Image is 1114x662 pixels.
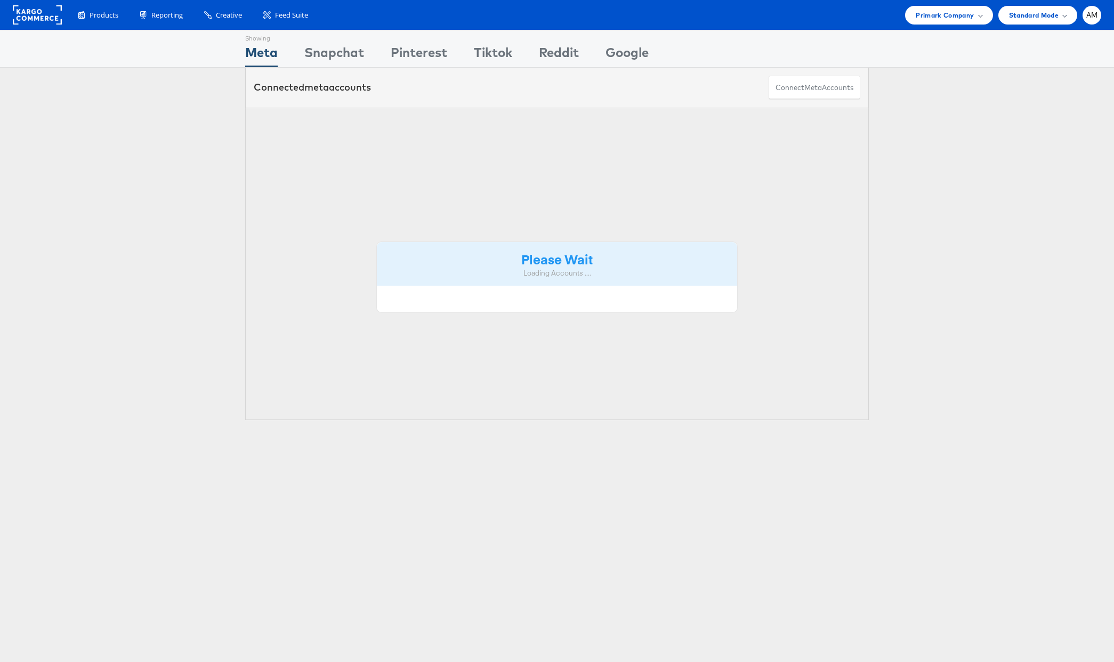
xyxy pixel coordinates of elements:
[245,43,278,67] div: Meta
[1086,12,1098,19] span: AM
[804,83,822,93] span: meta
[385,268,729,278] div: Loading Accounts ....
[539,43,579,67] div: Reddit
[90,10,118,20] span: Products
[1009,10,1059,21] span: Standard Mode
[304,43,364,67] div: Snapchat
[254,80,371,94] div: Connected accounts
[606,43,649,67] div: Google
[304,81,329,93] span: meta
[474,43,512,67] div: Tiktok
[769,76,860,100] button: ConnectmetaAccounts
[216,10,242,20] span: Creative
[521,250,593,268] strong: Please Wait
[151,10,183,20] span: Reporting
[245,30,278,43] div: Showing
[275,10,308,20] span: Feed Suite
[916,10,974,21] span: Primark Company
[391,43,447,67] div: Pinterest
